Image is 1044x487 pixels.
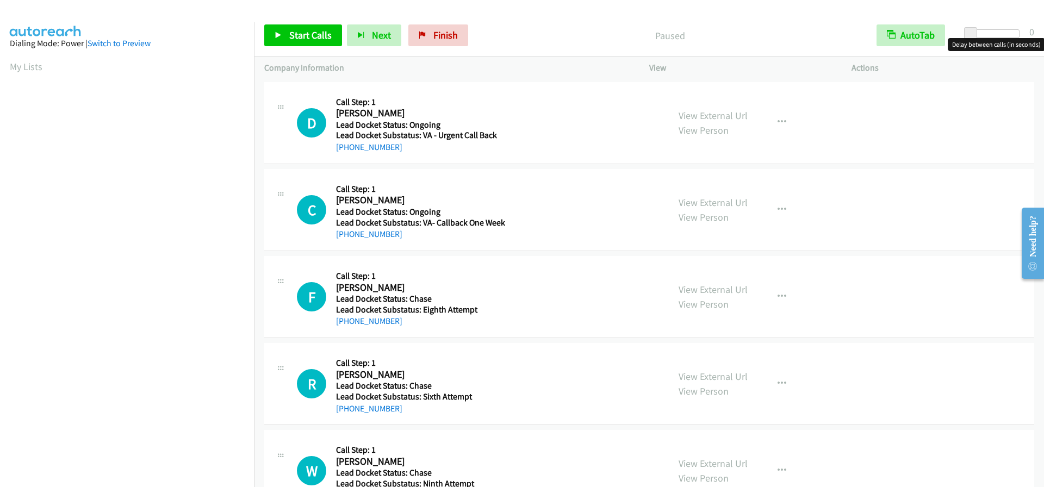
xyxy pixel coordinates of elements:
a: [PHONE_NUMBER] [336,403,402,414]
div: 0 [1029,24,1034,39]
a: [PHONE_NUMBER] [336,229,402,239]
h5: Lead Docket Status: Ongoing [336,120,502,130]
a: Switch to Preview [88,38,151,48]
h5: Call Step: 1 [336,445,502,455]
a: View Person [679,385,729,397]
span: Next [372,29,391,41]
a: View Person [679,472,729,484]
a: View External Url [679,457,748,470]
a: My Lists [10,60,42,73]
h5: Call Step: 1 [336,271,502,282]
a: View Person [679,298,729,310]
a: Start Calls [264,24,342,46]
button: AutoTab [877,24,945,46]
a: [PHONE_NUMBER] [336,142,402,152]
h5: Lead Docket Substatus: Sixth Attempt [336,391,502,402]
h2: [PERSON_NAME] [336,455,502,468]
a: View External Url [679,283,748,296]
h1: D [297,108,326,138]
div: Dialing Mode: Power | [10,37,245,50]
div: The call is yet to be attempted [297,456,326,485]
h5: Call Step: 1 [336,97,502,108]
span: Finish [433,29,458,41]
a: View Person [679,211,729,223]
h1: F [297,282,326,311]
h5: Lead Docket Substatus: Eighth Attempt [336,304,502,315]
h5: Lead Docket Status: Chase [336,467,502,478]
p: Actions [852,61,1034,74]
h5: Lead Docket Status: Ongoing [336,207,505,217]
a: Finish [408,24,468,46]
iframe: Resource Center [1012,200,1044,286]
div: The call is yet to be attempted [297,369,326,398]
h5: Lead Docket Substatus: VA- Callback One Week [336,217,505,228]
h5: Call Step: 1 [336,358,502,369]
a: View External Url [679,196,748,209]
div: The call is yet to be attempted [297,108,326,138]
a: View External Url [679,370,748,383]
h2: [PERSON_NAME] [336,107,502,120]
h1: W [297,456,326,485]
button: Next [347,24,401,46]
div: The call is yet to be attempted [297,282,326,311]
h1: R [297,369,326,398]
p: Company Information [264,61,630,74]
h1: C [297,195,326,224]
a: View Person [679,124,729,136]
a: View External Url [679,109,748,122]
h5: Lead Docket Substatus: VA - Urgent Call Back [336,130,502,141]
h2: [PERSON_NAME] [336,194,502,207]
a: [PHONE_NUMBER] [336,316,402,326]
h5: Call Step: 1 [336,184,505,195]
span: Start Calls [289,29,332,41]
h2: [PERSON_NAME] [336,282,502,294]
p: View [649,61,832,74]
h5: Lead Docket Status: Chase [336,380,502,391]
h2: [PERSON_NAME] [336,369,502,381]
div: The call is yet to be attempted [297,195,326,224]
h5: Lead Docket Status: Chase [336,294,502,304]
p: Paused [483,28,857,43]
